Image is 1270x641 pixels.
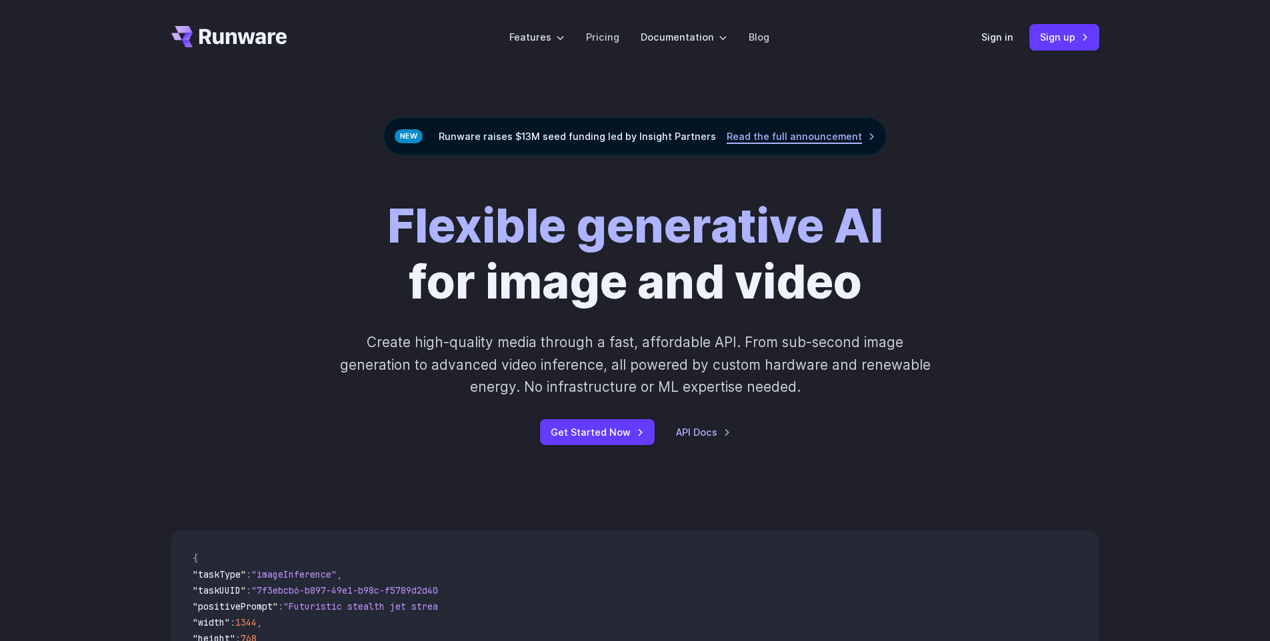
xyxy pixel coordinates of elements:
[509,29,565,45] label: Features
[283,600,769,612] span: "Futuristic stealth jet streaking through a neon-lit cityscape with glowing purple exhaust"
[171,26,287,47] a: Go to /
[278,600,283,612] span: :
[641,29,727,45] label: Documentation
[1029,24,1099,50] a: Sign up
[338,331,932,398] p: Create high-quality media through a fast, affordable API. From sub-second image generation to adv...
[193,568,246,580] span: "taskType"
[676,424,731,440] a: API Docs
[193,600,278,612] span: "positivePrompt"
[251,584,454,596] span: "7f3ebcb6-b897-49e1-b98c-f5789d2d40d7"
[387,197,883,254] strong: Flexible generative AI
[383,117,887,155] div: Runware raises $13M seed funding led by Insight Partners
[230,616,235,628] span: :
[251,568,337,580] span: "imageInference"
[246,568,251,580] span: :
[749,29,769,45] a: Blog
[387,198,883,310] h1: for image and video
[193,584,246,596] span: "taskUUID"
[727,129,875,144] a: Read the full announcement
[193,552,198,564] span: {
[193,616,230,628] span: "width"
[235,616,257,628] span: 1344
[981,29,1013,45] a: Sign in
[586,29,619,45] a: Pricing
[246,584,251,596] span: :
[540,419,655,445] a: Get Started Now
[257,616,262,628] span: ,
[337,568,342,580] span: ,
